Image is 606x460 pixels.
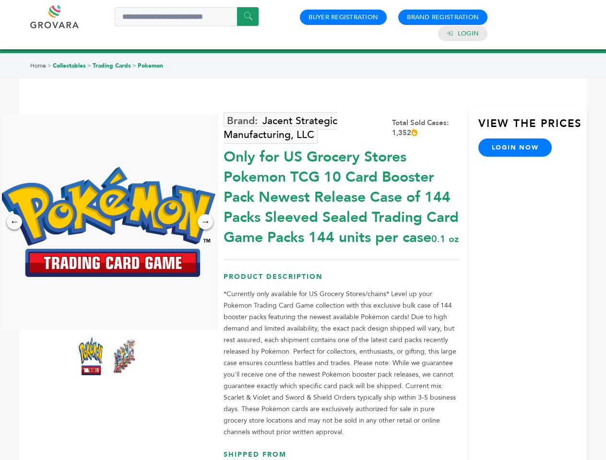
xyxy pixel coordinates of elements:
[478,116,587,138] h3: View the Prices
[53,62,86,69] a: Collectables
[458,29,479,38] a: Login
[138,62,163,69] a: Pokemon
[132,62,136,69] span: >
[112,337,136,375] img: *Only for US Grocery Stores* Pokemon TCG 10 Card Booster Pack – Newest Release (Case of 144 Packs...
[392,118,459,138] div: Total Sold Cases: 1,352
[431,232,459,245] span: 0.1 oz
[407,13,479,22] a: Brand Registration
[115,7,259,26] input: Search a product or brand...
[30,62,46,69] a: Home
[224,112,337,144] a: Jacent Strategic Manufacturing, LLC
[224,272,459,289] h3: Product Description
[478,138,552,157] a: login now
[79,337,103,375] img: *Only for US Grocery Stores* Pokemon TCG 10 Card Booster Pack – Newest Release (Case of 144 Packs...
[224,288,459,438] p: *Currently only available for US Grocery Stores/chains* Level up your Pokémon Trading Card Game c...
[224,142,459,248] div: Only for US Grocery Stores Pokemon TCG 10 Card Booster Pack Newest Release Case of 144 Packs Slee...
[48,62,51,69] span: >
[309,13,378,22] a: Buyer Registration
[87,62,91,69] span: >
[198,214,213,230] div: →
[7,214,22,230] div: ←
[93,62,131,69] a: Trading Cards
